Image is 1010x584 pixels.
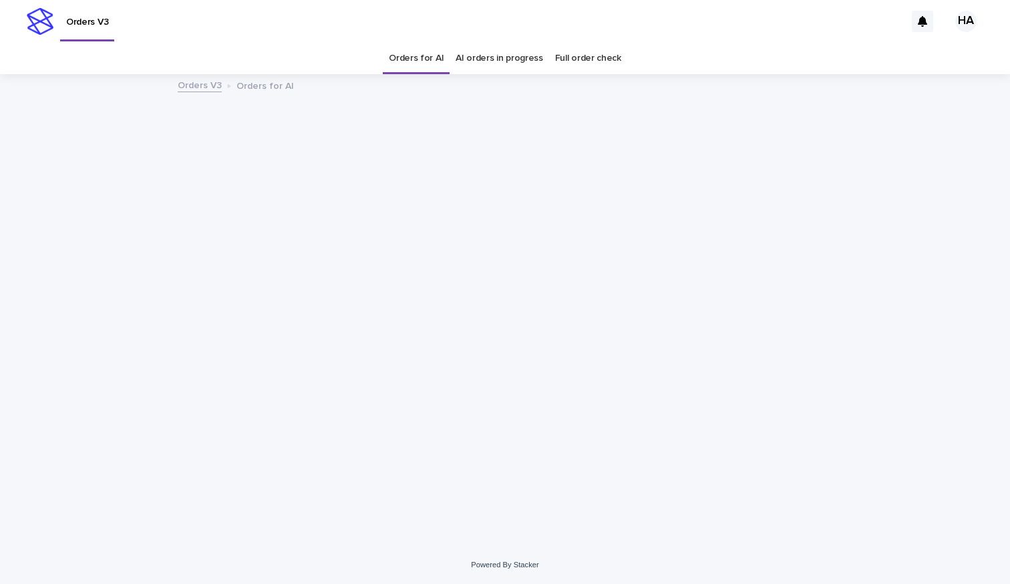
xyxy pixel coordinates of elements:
[456,43,543,74] a: AI orders in progress
[471,561,538,569] a: Powered By Stacker
[389,43,444,74] a: Orders for AI
[178,77,222,92] a: Orders V3
[955,11,977,32] div: HA
[236,78,294,92] p: Orders for AI
[27,8,53,35] img: stacker-logo-s-only.png
[555,43,621,74] a: Full order check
